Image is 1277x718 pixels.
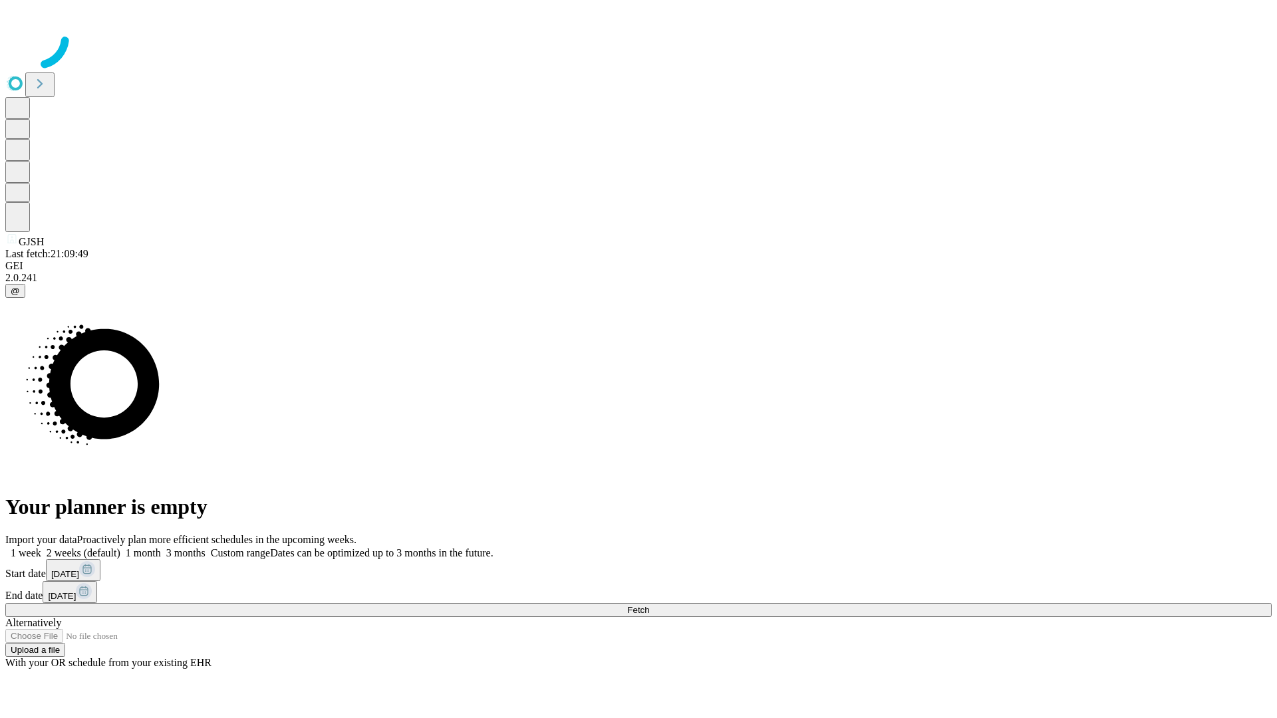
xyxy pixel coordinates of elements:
[5,581,1272,603] div: End date
[5,284,25,298] button: @
[43,581,97,603] button: [DATE]
[51,569,79,579] span: [DATE]
[48,591,76,601] span: [DATE]
[5,534,77,545] span: Import your data
[5,617,61,628] span: Alternatively
[5,272,1272,284] div: 2.0.241
[5,603,1272,617] button: Fetch
[5,657,212,668] span: With your OR schedule from your existing EHR
[47,547,120,558] span: 2 weeks (default)
[270,547,493,558] span: Dates can be optimized up to 3 months in the future.
[5,643,65,657] button: Upload a file
[5,495,1272,519] h1: Your planner is empty
[46,559,100,581] button: [DATE]
[77,534,356,545] span: Proactively plan more efficient schedules in the upcoming weeks.
[5,248,88,259] span: Last fetch: 21:09:49
[11,547,41,558] span: 1 week
[627,605,649,615] span: Fetch
[126,547,161,558] span: 1 month
[5,559,1272,581] div: Start date
[19,236,44,247] span: GJSH
[11,286,20,296] span: @
[211,547,270,558] span: Custom range
[5,260,1272,272] div: GEI
[166,547,206,558] span: 3 months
